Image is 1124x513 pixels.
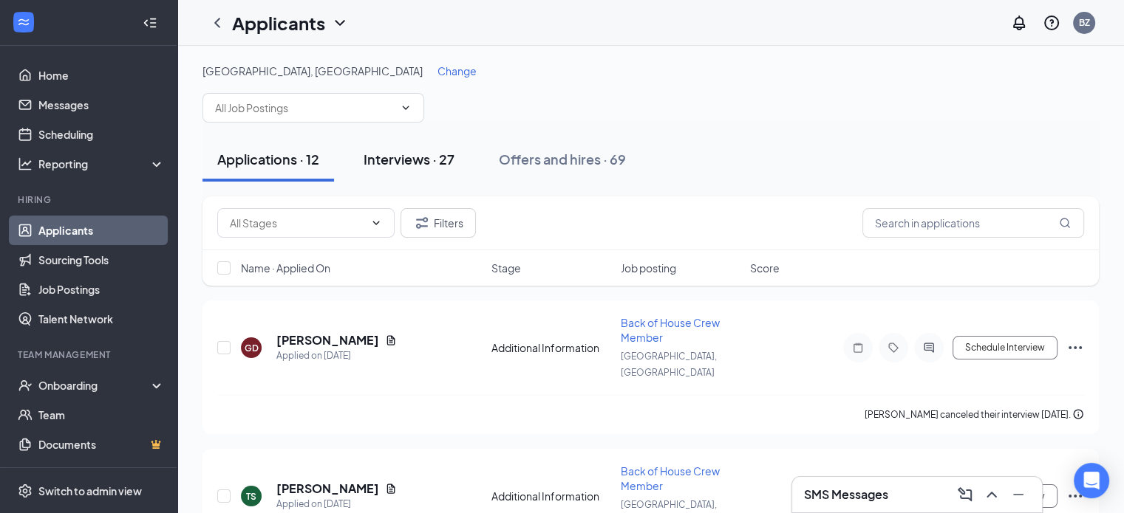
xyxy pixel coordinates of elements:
svg: Notifications [1010,14,1028,32]
span: Back of House Crew Member [621,464,720,492]
svg: Settings [18,483,33,498]
svg: ChevronDown [331,14,349,32]
span: Stage [491,261,521,275]
a: SurveysCrown [38,459,165,489]
svg: Note [849,342,867,354]
svg: ChevronUp [983,486,1001,503]
div: Onboarding [38,378,152,393]
svg: Analysis [18,156,33,171]
span: Name · Applied On [241,261,330,275]
span: [GEOGRAPHIC_DATA], [GEOGRAPHIC_DATA] [202,64,423,78]
svg: Ellipses [1066,339,1084,357]
div: Switch to admin view [38,483,142,498]
input: Search in applications [862,208,1084,238]
a: Messages [38,90,165,120]
svg: ComposeMessage [956,486,974,503]
div: Applied on [DATE] [276,497,397,512]
svg: UserCheck [18,378,33,393]
span: [GEOGRAPHIC_DATA], [GEOGRAPHIC_DATA] [621,351,717,378]
span: Back of House Crew Member [621,316,720,344]
a: Applicants [38,216,165,245]
button: Schedule Interview [953,336,1057,359]
h5: [PERSON_NAME] [276,481,379,497]
a: DocumentsCrown [38,430,165,459]
button: Minimize [1007,483,1030,506]
div: GD [245,342,259,354]
div: Reporting [38,156,166,171]
svg: Minimize [1009,486,1027,503]
a: Team [38,400,165,430]
span: Job posting [621,261,676,275]
svg: Filter [413,214,431,232]
svg: WorkstreamLogo [16,15,31,30]
svg: Info [1072,408,1084,420]
input: All Stages [230,215,364,231]
a: Sourcing Tools [38,245,165,275]
svg: Ellipses [1066,487,1084,505]
svg: ChevronDown [370,217,382,229]
div: Offers and hires · 69 [499,150,626,168]
div: TS [246,490,256,503]
a: Scheduling [38,120,165,149]
svg: ChevronDown [400,102,412,114]
a: Job Postings [38,275,165,304]
button: Filter Filters [401,208,476,238]
span: Score [750,261,780,275]
div: Open Intercom Messenger [1074,463,1109,498]
input: All Job Postings [215,100,394,116]
h1: Applicants [232,10,325,35]
svg: Tag [885,342,902,354]
svg: Collapse [143,16,157,30]
div: BZ [1079,16,1090,29]
div: Team Management [18,348,162,361]
div: Additional Information [491,489,612,503]
a: Home [38,61,165,90]
button: ComposeMessage [953,483,977,506]
svg: QuestionInfo [1043,14,1060,32]
div: Hiring [18,193,162,206]
button: ChevronUp [980,483,1004,506]
h5: [PERSON_NAME] [276,332,379,348]
svg: Document [385,334,397,346]
div: Additional Information [491,340,612,355]
a: Talent Network [38,304,165,334]
div: Applications · 12 [217,150,319,168]
svg: MagnifyingGlass [1059,217,1071,229]
svg: ChevronLeft [208,14,226,32]
svg: ActiveChat [920,342,938,354]
div: Applied on [DATE] [276,348,397,363]
svg: Document [385,483,397,495]
h3: SMS Messages [804,486,888,503]
div: [PERSON_NAME] canceled their interview [DATE]. [865,407,1084,422]
span: Change [437,64,477,78]
div: Interviews · 27 [364,150,454,168]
